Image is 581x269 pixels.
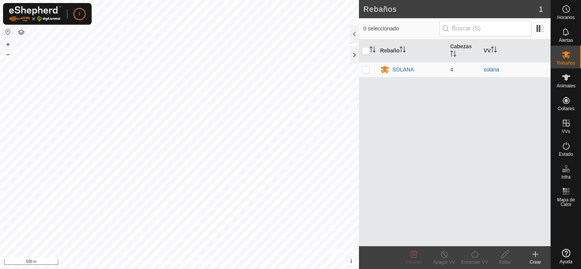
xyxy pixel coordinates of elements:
button: + [3,40,13,49]
div: SOLANA [392,66,414,74]
span: 1 [539,3,543,15]
th: VV [481,40,551,62]
span: Alertas [559,38,573,43]
a: Política de Privacidad [140,259,184,266]
button: i [347,257,356,266]
p-sorticon: Activar para ordenar [450,52,456,58]
a: Contáctenos [193,259,219,266]
button: Capas del Mapa [17,28,26,37]
span: Mapa de Calor [553,198,579,207]
span: Ayuda [560,260,573,264]
div: Apagar VV [429,259,459,266]
span: Horarios [557,15,575,20]
span: 4 [450,66,453,73]
a: Ayuda [551,246,581,267]
p-sorticon: Activar para ordenar [491,47,497,54]
p-sorticon: Activar para ordenar [400,47,406,54]
span: Eliminar [405,260,422,265]
h2: Rebaños [364,5,539,14]
button: Restablecer Mapa [3,27,13,36]
button: – [3,50,13,59]
th: Cabezas [447,40,481,62]
span: 0 seleccionado [364,25,440,33]
th: Rebaño [377,40,447,62]
div: Editar [490,259,520,266]
span: i [351,258,352,264]
div: Crear [520,259,551,266]
input: Buscar (S) [440,21,532,36]
span: Collares [557,106,574,111]
div: Encender VV [459,259,490,266]
span: Animales [557,84,575,88]
span: Estado [559,152,573,157]
span: I [79,10,80,18]
span: VVs [562,129,570,134]
a: solana [484,66,499,73]
img: Logo Gallagher [9,6,61,22]
span: Rebaños [557,61,575,65]
p-sorticon: Activar para ordenar [370,47,376,54]
span: Infra [561,175,570,179]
